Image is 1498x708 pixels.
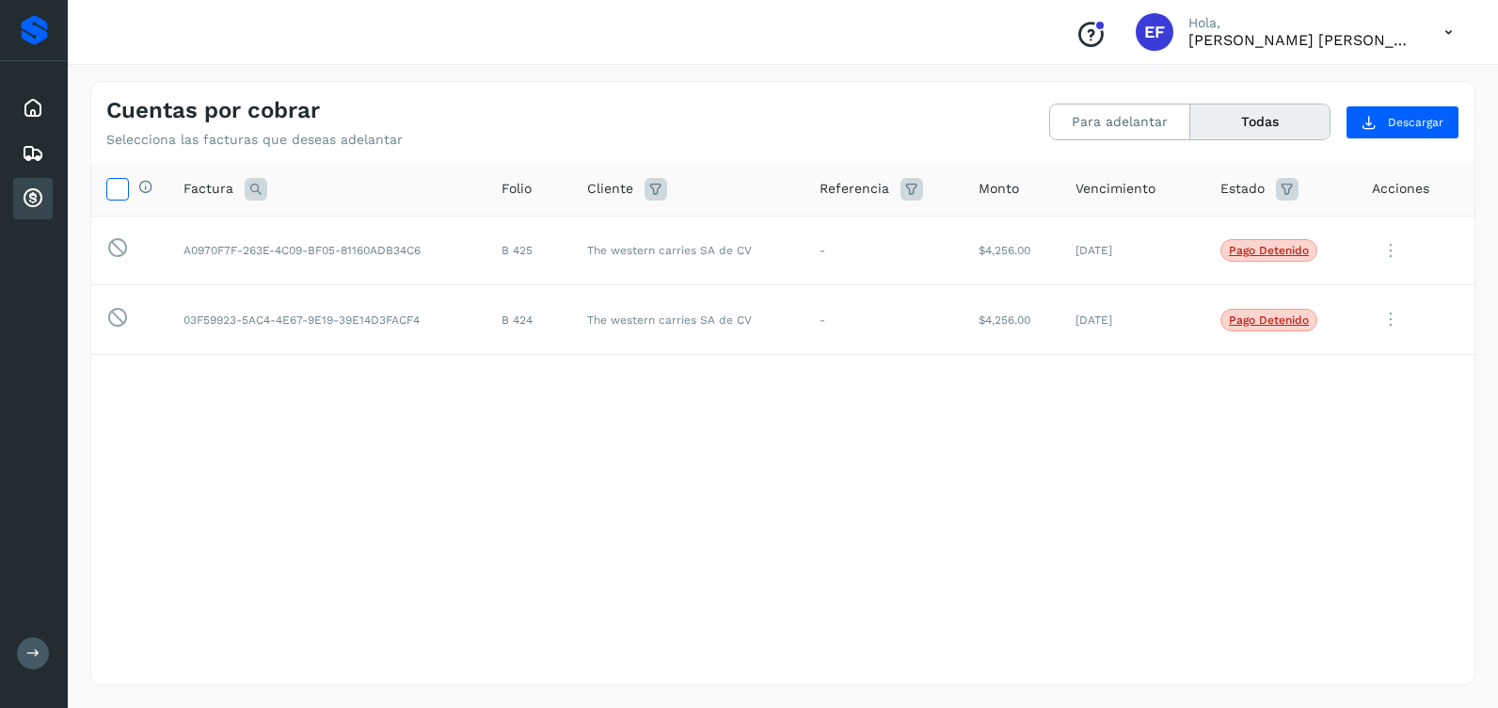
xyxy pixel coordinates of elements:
[572,216,805,285] td: The western carries SA de CV
[820,179,889,199] span: Referencia
[168,216,486,285] td: A0970F7F-263E-4C09-BF05-81160ADB34C6
[964,216,1061,285] td: $4,256.00
[183,179,233,199] span: Factura
[1229,314,1309,327] p: Pago detenido
[1220,179,1265,199] span: Estado
[572,285,805,355] td: The western carries SA de CV
[1076,179,1155,199] span: Vencimiento
[486,285,572,355] td: B 424
[106,97,320,124] h4: Cuentas por cobrar
[106,132,403,148] p: Selecciona las facturas que deseas adelantar
[1188,31,1414,49] p: Efren Fernando Millan Quiroz
[964,285,1061,355] td: $4,256.00
[1050,105,1190,139] button: Para adelantar
[1346,105,1459,139] button: Descargar
[502,179,532,199] span: Folio
[13,133,53,174] div: Embarques
[1388,114,1443,131] span: Descargar
[805,285,964,355] td: -
[13,178,53,219] div: Cuentas por cobrar
[805,216,964,285] td: -
[168,285,486,355] td: 03F59923-5AC4-4E67-9E19-39E14D3FACF4
[587,179,633,199] span: Cliente
[979,179,1019,199] span: Monto
[1060,216,1205,285] td: [DATE]
[13,88,53,129] div: Inicio
[1060,285,1205,355] td: [DATE]
[1372,179,1429,199] span: Acciones
[1188,15,1414,31] p: Hola,
[1190,105,1330,139] button: Todas
[1229,244,1309,257] p: Pago detenido
[486,216,572,285] td: B 425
